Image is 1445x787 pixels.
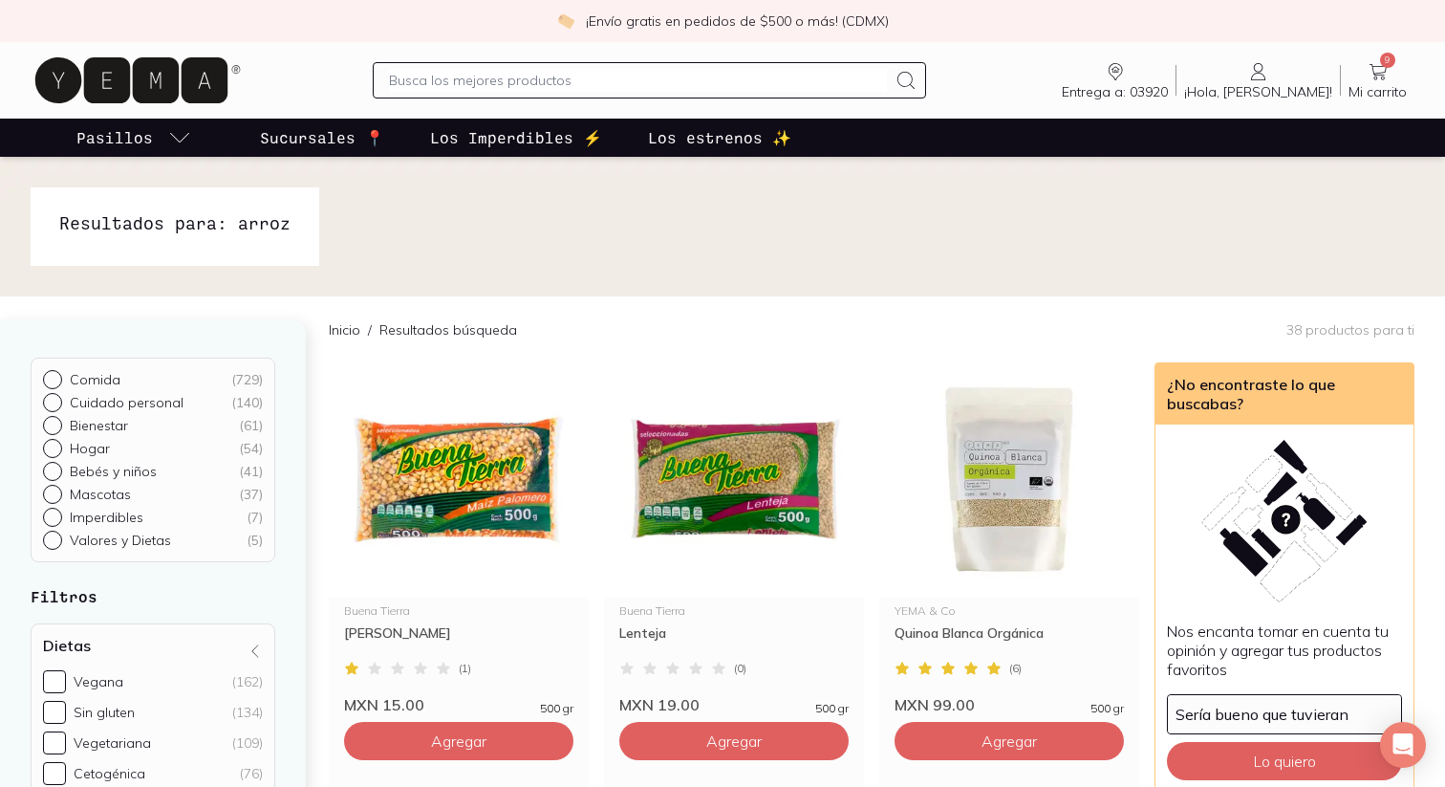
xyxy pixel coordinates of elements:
[344,624,573,659] div: [PERSON_NAME]
[329,321,360,339] a: Inicio
[459,663,471,674] span: ( 1 )
[879,362,1139,714] a: 21698 quinoa blanca organica yemaYEMA & CoQuinoa Blanca Orgánica(6)MXN 99.00500 gr
[1348,83,1407,100] span: Mi carrito
[648,126,791,149] p: Los estrenos ✨
[895,624,1124,659] div: Quinoa Blanca Orgánica
[43,732,66,754] input: Vegetariana(109)
[1176,60,1340,100] a: ¡Hola, [PERSON_NAME]!
[76,126,153,149] p: Pasillos
[329,362,589,598] img: 6950 maiz palomero buena tierra
[74,673,123,690] div: Vegana
[239,463,263,480] div: ( 41 )
[1184,83,1332,100] span: ¡Hola, [PERSON_NAME]!
[232,673,263,690] div: (162)
[70,486,131,503] p: Mascotas
[879,362,1139,598] img: 21698 quinoa blanca organica yema
[426,119,606,157] a: Los Imperdibles ⚡️
[256,119,388,157] a: Sucursales 📍
[557,12,574,30] img: check
[706,732,762,751] span: Agregar
[1341,60,1414,100] a: 9Mi carrito
[344,695,424,714] span: MXN 15.00
[74,765,145,782] div: Cetogénica
[231,371,263,388] div: ( 729 )
[344,605,573,617] div: Buena Tierra
[619,605,849,617] div: Buena Tierra
[43,670,66,693] input: Vegana(162)
[70,394,183,411] p: Cuidado personal
[1062,83,1168,100] span: Entrega a: 03920
[247,509,263,526] div: ( 7 )
[239,440,263,457] div: ( 54 )
[1380,53,1395,68] span: 9
[360,320,379,339] span: /
[329,362,589,714] a: 6950 maiz palomero buena tierraBuena Tierra[PERSON_NAME](1)MXN 15.00500 gr
[231,394,263,411] div: ( 140 )
[431,732,486,751] span: Agregar
[43,636,91,655] h4: Dietas
[43,762,66,785] input: Cetogénica(76)
[1167,742,1402,780] button: Lo quiero
[239,486,263,503] div: ( 37 )
[232,734,263,752] div: (109)
[1009,663,1022,674] span: ( 6 )
[604,362,864,598] img: 6951 lenteja buena tierra
[815,703,849,714] span: 500 gr
[540,703,573,714] span: 500 gr
[232,704,263,721] div: (134)
[586,11,889,31] p: ¡Envío gratis en pedidos de $500 o más! (CDMX)
[247,532,263,549] div: ( 5 )
[895,605,1124,617] div: YEMA & Co
[260,126,384,149] p: Sucursales 📍
[73,119,195,157] a: pasillo-todos-link
[619,624,849,659] div: Lenteja
[1155,363,1413,425] div: ¿No encontraste lo que buscabas?
[344,722,573,760] button: Agregar
[31,587,97,605] strong: Filtros
[1054,60,1175,100] a: Entrega a: 03920
[619,695,700,714] span: MXN 19.00
[70,463,157,480] p: Bebés y niños
[895,695,975,714] span: MXN 99.00
[240,765,263,782] div: (76)
[70,371,120,388] p: Comida
[70,532,171,549] p: Valores y Dietas
[734,663,746,674] span: ( 0 )
[1286,321,1414,339] p: 38 productos para ti
[70,440,110,457] p: Hogar
[70,417,128,434] p: Bienestar
[389,69,887,92] input: Busca los mejores productos
[74,734,151,752] div: Vegetariana
[1380,722,1426,768] div: Open Intercom Messenger
[239,417,263,434] div: ( 61 )
[895,722,1124,760] button: Agregar
[644,119,795,157] a: Los estrenos ✨
[59,210,291,235] h1: Resultados para: arroz
[430,126,602,149] p: Los Imperdibles ⚡️
[604,362,864,714] a: 6951 lenteja buena tierraBuena TierraLenteja(0)MXN 19.00500 gr
[981,732,1037,751] span: Agregar
[1090,703,1124,714] span: 500 gr
[70,509,143,526] p: Imperdibles
[43,701,66,724] input: Sin gluten(134)
[1167,622,1402,679] p: Nos encanta tomar en cuenta tu opinión y agregar tus productos favoritos
[74,704,135,721] div: Sin gluten
[619,722,849,760] button: Agregar
[379,320,517,339] p: Resultados búsqueda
